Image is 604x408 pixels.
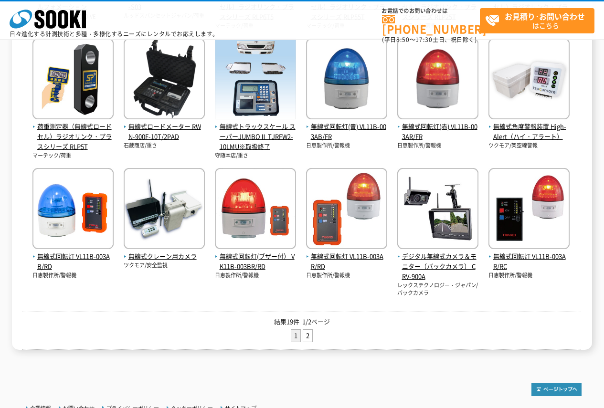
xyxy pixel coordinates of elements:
p: 日々進化する計測技術と多種・多様化するニーズにレンタルでお応えします。 [10,31,219,37]
a: 荷重測定器（無線式ロードセル）ラジオリンク・プラスシリーズ RLP5T [32,112,114,152]
span: 8:50 [396,35,410,44]
p: ツクモア/架空線警報 [488,142,570,150]
a: 無線式回転灯(ブザー付） VK11B-003BR/RD [215,242,296,272]
img: スーパーJUMBOⅡ TJRFW2-10LMU※取扱終了 [215,38,296,122]
a: 無線式回転灯(赤) VL11B-003AR/FR [397,112,478,142]
p: ツクモア/安全監視 [124,262,205,270]
a: 無線式回転灯 VL11B-003AB/RD [32,242,114,272]
span: 無線式回転灯 VL11B-003AR/RD [306,251,387,272]
a: 無線式トラックスケール スーパーJUMBOⅡ TJRFW2-10LMU※取扱終了 [215,112,296,152]
span: 荷重測定器（無線式ロードセル）ラジオリンク・プラスシリーズ RLP5T [32,122,114,151]
img: CRV-900A [397,168,478,251]
img: トップページへ [531,383,582,396]
a: デジタル無線式カメラ＆モニター（バックカメラ） CRV-900A [397,242,478,282]
img: VL11B-003AB/RD [32,168,114,251]
img: RWN-900F-10T/2PAD [124,38,205,122]
img: VK11B-003BR/RD [215,168,296,251]
span: お電話でのお問い合わせは [382,8,480,14]
p: 日恵製作所/警報機 [488,272,570,280]
span: 無線式ロードメーター RWN-900F-10T/2PAD [124,122,205,142]
span: 無線式回転灯(ブザー付） VK11B-003BR/RD [215,251,296,272]
span: 無線式トラックスケール スーパーJUMBOⅡ TJRFW2-10LMU※取扱終了 [215,122,296,151]
a: 2 [303,330,312,342]
img: RLP5T [32,38,114,122]
p: 結果19件 1/2ページ [22,317,581,327]
p: マーテック/荷重 [32,152,114,160]
a: 無線式回転灯(青) VL11B-003AB/FR [306,112,387,142]
p: 日恵製作所/警報機 [32,272,114,280]
img: VL11B-003AB/FR [306,38,387,122]
span: (平日 ～ 土日、祝日除く) [382,35,477,44]
p: レックステクノロジー・ジャパン/バックカメラ [397,282,478,297]
p: 守随本店/重さ [215,152,296,160]
span: 無線式回転灯(青) VL11B-003AB/FR [306,122,387,142]
a: [PHONE_NUMBER] [382,15,480,34]
span: 無線式回転灯 VL11B-003AR/RC [488,251,570,272]
p: 日恵製作所/警報機 [306,272,387,280]
p: 日恵製作所/警報機 [215,272,296,280]
a: 無線式ロードメーター RWN-900F-10T/2PAD [124,112,205,142]
span: 無線式角度警報装置 High-Alert（ハイ・アラート） [488,122,570,142]
span: 17:30 [415,35,433,44]
strong: お見積り･お問い合わせ [505,10,585,22]
span: 無線式回転灯(赤) VL11B-003AR/FR [397,122,478,142]
a: お見積り･お問い合わせはこちら [480,8,594,33]
span: 無線式回転灯 VL11B-003AB/RD [32,251,114,272]
span: デジタル無線式カメラ＆モニター（バックカメラ） CRV-900A [397,251,478,281]
img: VL11B-003AR/RD [306,168,387,251]
a: 無線式回転灯 VL11B-003AR/RC [488,242,570,272]
p: 日恵製作所/警報機 [306,142,387,150]
a: 無線式角度警報装置 High-Alert（ハイ・アラート） [488,112,570,142]
li: 1 [291,329,301,342]
img: VL11B-003AR/FR [397,38,478,122]
span: はこちら [485,9,594,32]
img: VL11B-003AR/RC [488,168,570,251]
img: High-Alert（ハイ・アラート） [488,38,570,122]
p: 日恵製作所/警報機 [397,142,478,150]
a: 無線式回転灯 VL11B-003AR/RD [306,242,387,272]
span: 無線式クレーン用カメラ [124,251,205,262]
a: 無線式クレーン用カメラ [124,242,205,262]
p: 石蔵商店/重さ [124,142,205,150]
